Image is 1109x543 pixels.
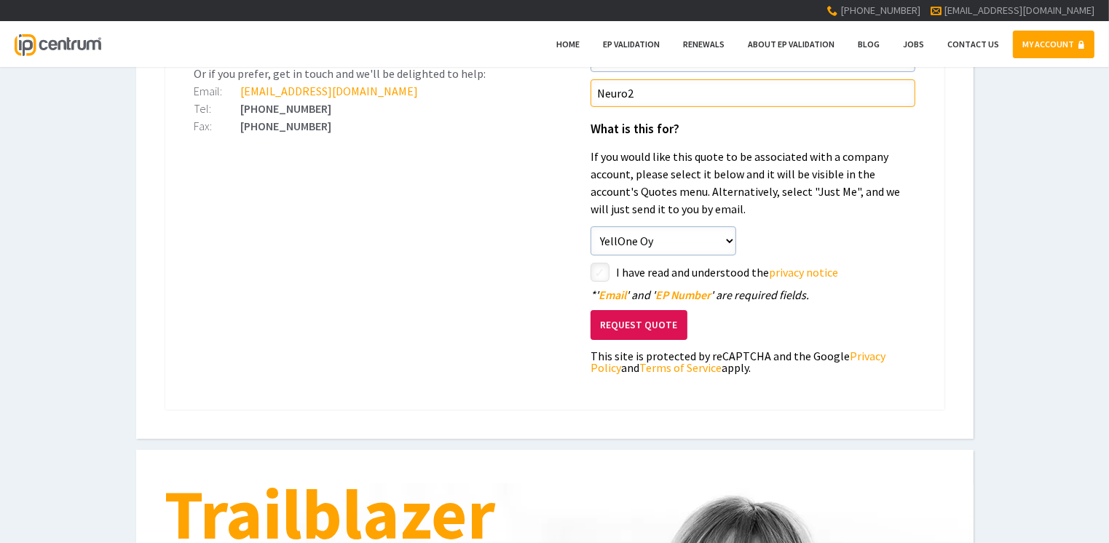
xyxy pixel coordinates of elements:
span: Contact Us [947,39,999,49]
span: Email [599,288,626,302]
div: Tel: [194,103,241,114]
a: Contact Us [938,31,1009,58]
a: Home [547,31,589,58]
a: [EMAIL_ADDRESS][DOMAIN_NAME] [241,84,419,98]
div: ' ' and ' ' are required fields. [591,289,915,301]
a: IP Centrum [15,21,100,67]
a: Terms of Service [639,360,722,375]
label: styled-checkbox [591,263,609,282]
a: About EP Validation [738,31,844,58]
p: If you would like this quote to be associated with a company account, please select it below and ... [591,148,915,218]
a: Privacy Policy [591,349,885,375]
div: Fax: [194,120,241,132]
span: About EP Validation [748,39,834,49]
div: This site is protected by reCAPTCHA and the Google and apply. [591,350,915,373]
div: [PHONE_NUMBER] [194,103,519,114]
a: Renewals [674,31,734,58]
h1: What is this for? [591,123,915,136]
span: EP Validation [603,39,660,49]
span: EP Number [655,288,711,302]
a: privacy notice [769,265,838,280]
div: Email: [194,85,241,97]
label: I have read and understood the [616,263,915,282]
a: EP Validation [593,31,669,58]
span: Renewals [683,39,725,49]
span: [PHONE_NUMBER] [840,4,920,17]
p: Or if you prefer, get in touch and we'll be delighted to help: [194,65,519,82]
a: [EMAIL_ADDRESS][DOMAIN_NAME] [944,4,1094,17]
a: MY ACCOUNT [1013,31,1094,58]
span: Home [556,39,580,49]
button: Request Quote [591,310,687,340]
a: Jobs [893,31,934,58]
input: Your Reference [591,79,915,107]
div: [PHONE_NUMBER] [194,120,519,132]
a: Blog [848,31,889,58]
span: Jobs [903,39,924,49]
span: Blog [858,39,880,49]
